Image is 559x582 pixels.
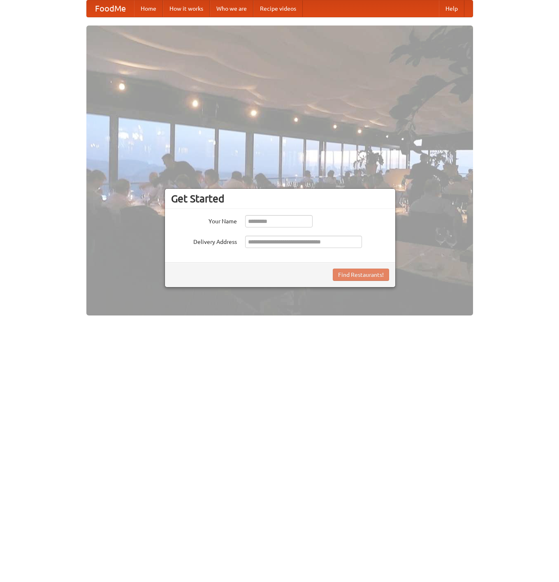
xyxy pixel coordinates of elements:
[171,192,389,205] h3: Get Started
[253,0,303,17] a: Recipe videos
[171,215,237,225] label: Your Name
[210,0,253,17] a: Who we are
[134,0,163,17] a: Home
[333,269,389,281] button: Find Restaurants!
[439,0,464,17] a: Help
[87,0,134,17] a: FoodMe
[163,0,210,17] a: How it works
[171,236,237,246] label: Delivery Address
